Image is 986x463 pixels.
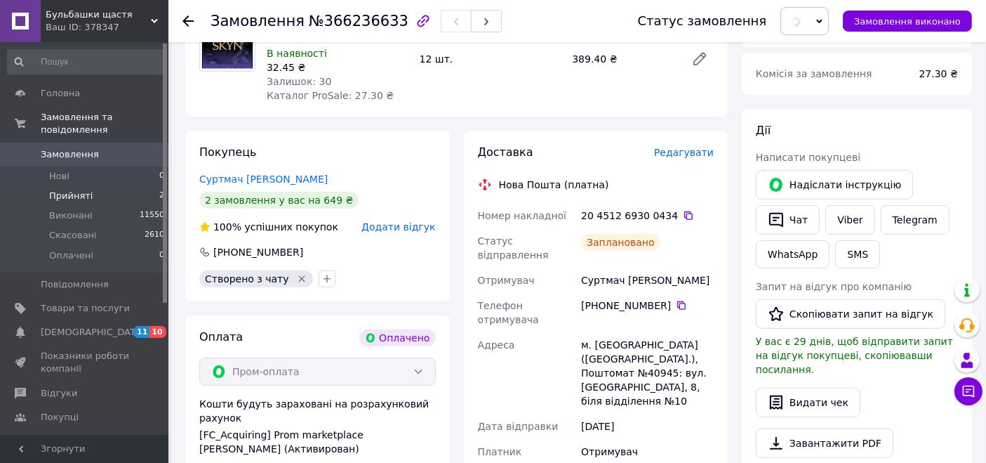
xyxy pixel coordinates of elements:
[756,170,913,200] button: Надіслати інструкцію
[199,145,257,159] span: Покупець
[199,220,338,234] div: успішних покупок
[296,273,307,285] svg: Видалити мітку
[41,411,79,424] span: Покупці
[756,124,771,137] span: Дії
[46,21,168,34] div: Ваш ID: 378347
[954,377,982,405] button: Чат з покупцем
[495,178,613,192] div: Нова Пошта (платна)
[581,234,660,251] div: Заплановано
[49,229,97,242] span: Скасовані
[566,49,680,69] div: 389.40 ₴
[133,326,149,338] span: 11
[756,240,830,268] a: WhatsApp
[578,332,717,414] div: м. [GEOGRAPHIC_DATA] ([GEOGRAPHIC_DATA].), Поштомат №40945: вул. [GEOGRAPHIC_DATA], 8, біля відді...
[145,229,164,242] span: 2610
[478,446,522,457] span: Платник
[478,235,549,261] span: Статус відправлення
[581,209,714,223] div: 20 4512 6930 0434
[140,209,164,222] span: 11550
[578,268,717,293] div: Суртмач [PERSON_NAME]
[267,60,408,74] div: 32.45 ₴
[756,68,872,79] span: Комісія за замовлення
[199,397,436,456] div: Кошти будуть зараховані на розрахунковий рахунок
[478,210,567,221] span: Номер накладної
[638,14,767,28] div: Статус замовлення
[149,326,166,338] span: 10
[46,8,151,21] span: Бульбашки щастя
[199,192,359,209] div: 2 замовлення у вас на 649 ₴
[159,249,164,262] span: 0
[41,278,109,291] span: Повідомлення
[41,87,80,100] span: Головна
[478,339,515,351] span: Адреса
[756,388,860,417] button: Видати чек
[309,13,408,30] span: №366236633
[41,326,145,339] span: [DEMOGRAPHIC_DATA]
[199,174,328,185] a: Суртмач [PERSON_NAME]
[654,147,714,158] span: Редагувати
[756,336,953,375] span: У вас є 29 днів, щоб відправити запит на відгук покупцеві, скопіювавши посилання.
[478,421,559,432] span: Дата відправки
[578,414,717,439] div: [DATE]
[41,111,168,136] span: Замовлення та повідомлення
[361,221,435,233] span: Додати відгук
[835,240,880,268] button: SMS
[199,428,436,456] div: [FC_Acquiring] Prom marketplace [PERSON_NAME] (Активирован)
[41,148,99,161] span: Замовлення
[478,275,535,286] span: Отримувач
[756,299,945,329] button: Скопіювати запит на відгук
[478,300,539,325] span: Телефон отримувача
[843,11,972,32] button: Замовлення виконано
[182,14,194,28] div: Повернутися назад
[7,49,166,74] input: Пошук
[414,49,567,69] div: 12 шт.
[919,68,958,79] span: 27.30 ₴
[159,190,164,202] span: 2
[854,16,961,27] span: Замовлення виконано
[205,273,289,285] span: Створено з чату
[200,16,255,70] img: Lifestyles SKYN Elite Non-Latex
[49,170,69,183] span: Нові
[213,221,241,233] span: 100%
[49,209,93,222] span: Виконані
[199,330,243,344] span: Оплата
[41,387,77,400] span: Відгуки
[267,48,327,59] span: В наявності
[359,330,435,346] div: Оплачено
[267,76,331,87] span: Залишок: 30
[756,152,860,163] span: Написати покупцеві
[756,205,820,235] button: Чат
[881,205,950,235] a: Telegram
[478,145,533,159] span: Доставка
[825,205,874,235] a: Viber
[756,429,893,458] a: Завантажити PDF
[49,249,93,262] span: Оплачені
[159,170,164,183] span: 0
[267,90,394,101] span: Каталог ProSale: 27.30 ₴
[581,299,714,313] div: [PHONE_NUMBER]
[41,302,130,315] span: Товари та послуги
[212,245,305,259] div: [PHONE_NUMBER]
[756,281,912,292] span: Запит на відгук про компанію
[41,350,130,375] span: Показники роботи компанії
[686,45,714,73] a: Редагувати
[49,190,93,202] span: Прийняті
[211,13,305,30] span: Замовлення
